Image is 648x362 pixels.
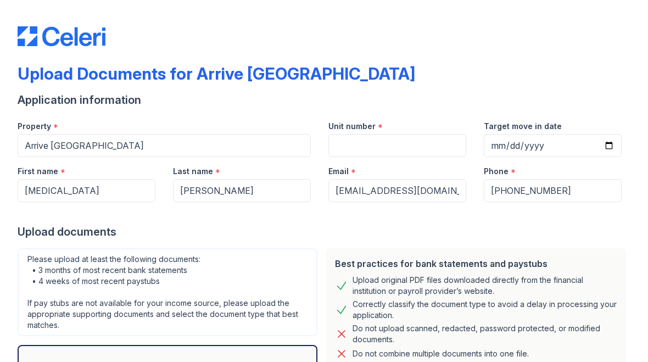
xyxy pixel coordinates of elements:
[18,64,415,83] div: Upload Documents for Arrive [GEOGRAPHIC_DATA]
[18,248,317,336] div: Please upload at least the following documents: • 3 months of most recent bank statements • 4 wee...
[18,166,58,177] label: First name
[173,166,213,177] label: Last name
[335,257,617,270] div: Best practices for bank statements and paystubs
[484,121,562,132] label: Target move in date
[18,121,51,132] label: Property
[18,92,630,108] div: Application information
[484,166,509,177] label: Phone
[353,275,617,297] div: Upload original PDF files downloaded directly from the financial institution or payroll provider’...
[328,121,376,132] label: Unit number
[353,323,617,345] div: Do not upload scanned, redacted, password protected, or modified documents.
[18,26,105,46] img: CE_Logo_Blue-a8612792a0a2168367f1c8372b55b34899dd931a85d93a1a3d3e32e68fde9ad4.png
[353,299,617,321] div: Correctly classify the document type to avoid a delay in processing your application.
[353,347,529,360] div: Do not combine multiple documents into one file.
[18,224,630,240] div: Upload documents
[328,166,349,177] label: Email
